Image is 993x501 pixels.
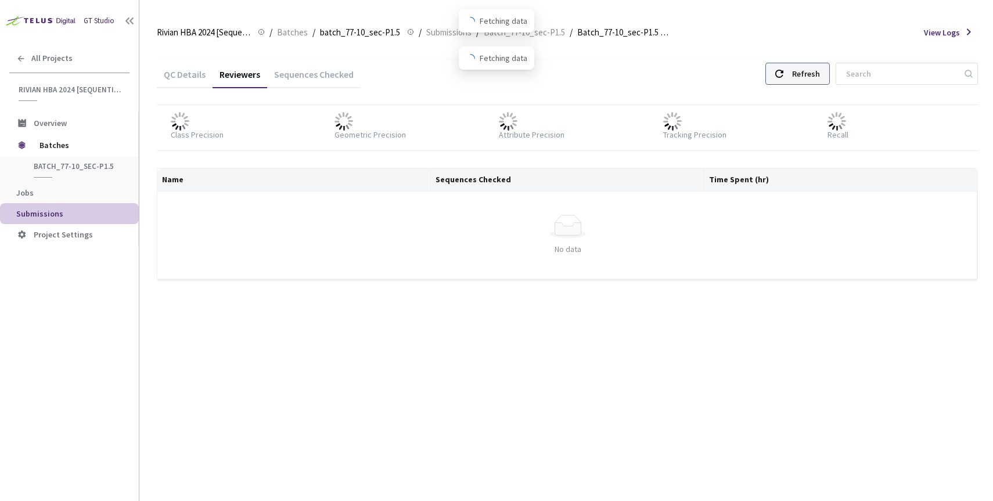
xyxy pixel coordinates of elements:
span: Submissions [16,208,63,219]
th: Time Spent (hr) [704,168,978,192]
div: Sequences Checked [267,69,361,88]
span: Fetching data [480,52,527,64]
span: View Logs [924,26,960,39]
div: GT Studio [84,15,114,27]
div: No data [167,243,969,255]
a: Batches [275,26,310,38]
span: Fetching data [480,15,527,27]
div: Recall [827,128,848,141]
li: / [312,26,315,39]
a: Batch_77-10_sec-P1.5 [481,26,567,38]
span: Submissions [426,26,472,39]
span: Batches [277,26,308,39]
a: Submissions [424,26,474,38]
li: / [269,26,272,39]
span: loading [464,15,476,27]
div: Geometric Precision [334,128,406,141]
span: Overview [34,118,67,128]
img: loader.gif [334,112,353,131]
span: batch_77-10_sec-P1.5 [34,161,120,171]
div: Refresh [792,63,820,84]
th: Sequences Checked [431,168,704,192]
span: Rivian HBA 2024 [Sequential] [157,26,251,39]
span: Project Settings [34,229,93,240]
span: Batches [39,134,119,157]
div: QC Details [157,69,213,88]
th: Name [157,168,431,192]
li: / [419,26,422,39]
span: Batch_77-10_sec-P1.5 QC - [DATE] [577,26,671,39]
img: loader.gif [499,112,517,131]
span: All Projects [31,53,73,63]
span: batch_77-10_sec-P1.5 [320,26,400,39]
img: loader.gif [827,112,846,131]
img: loader.gif [663,112,682,131]
div: Reviewers [213,69,267,88]
li: / [570,26,573,39]
span: Rivian HBA 2024 [Sequential] [19,85,123,95]
div: Class Precision [171,128,224,141]
span: loading [464,52,476,64]
span: Jobs [16,188,34,198]
div: Tracking Precision [663,128,726,141]
input: Search [839,63,963,84]
img: loader.gif [171,112,189,131]
div: Attribute Precision [499,128,564,141]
